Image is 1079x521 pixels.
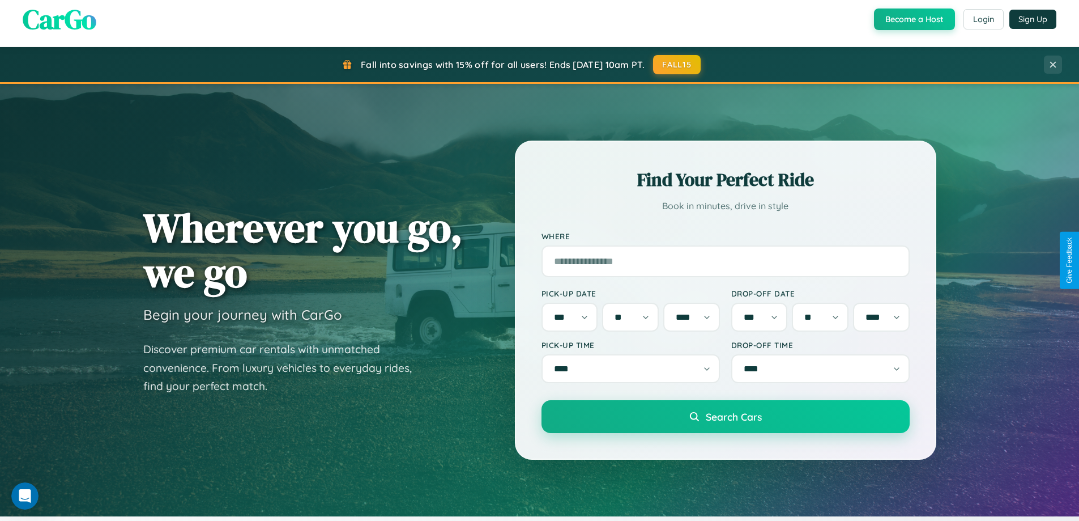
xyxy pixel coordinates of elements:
p: Discover premium car rentals with unmatched convenience. From luxury vehicles to everyday rides, ... [143,340,427,396]
h3: Begin your journey with CarGo [143,306,342,323]
h1: Wherever you go, we go [143,205,463,295]
p: Book in minutes, drive in style [541,198,910,214]
iframe: Intercom live chat [11,482,39,510]
button: Become a Host [874,9,955,30]
label: Drop-off Time [731,340,910,350]
label: Where [541,231,910,241]
label: Pick-up Date [541,289,720,298]
button: FALL15 [653,55,701,74]
button: Sign Up [1009,10,1056,29]
span: Search Cars [706,410,762,423]
span: CarGo [23,1,96,38]
button: Search Cars [541,400,910,433]
span: Fall into savings with 15% off for all users! Ends [DATE] 10am PT. [361,59,645,70]
label: Pick-up Time [541,340,720,350]
button: Login [963,9,1004,29]
h2: Find Your Perfect Ride [541,167,910,192]
label: Drop-off Date [731,289,910,298]
div: Give Feedback [1065,238,1073,283]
